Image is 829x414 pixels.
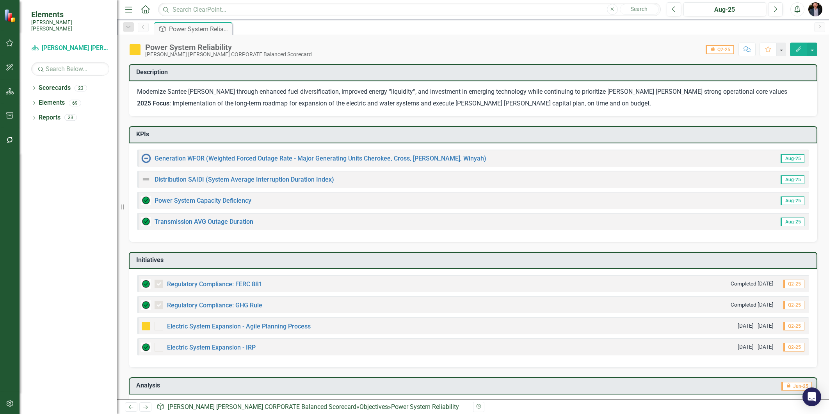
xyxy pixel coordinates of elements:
[129,43,141,56] img: Caution
[731,301,774,309] small: Completed [DATE]
[683,2,766,16] button: Aug-25
[783,280,804,288] span: Q2-25
[167,323,311,330] a: Electric System Expansion - Agile Planning Process
[155,197,251,204] a: Power System Capacity Deficiency
[136,257,813,264] h3: Initiatives
[64,114,77,121] div: 33
[136,131,813,138] h3: KPIs
[167,280,262,288] a: Regulatory Compliance: FERC 881
[75,85,87,91] div: 23
[39,84,71,93] a: Scorecards
[141,175,151,184] img: Not Defined
[738,343,774,351] small: [DATE] - [DATE]
[731,280,774,287] small: Completed [DATE]
[631,6,648,12] span: Search
[141,196,151,205] img: On Target
[781,218,804,226] span: Aug-25
[141,153,151,163] img: No Information
[136,382,428,389] h3: Analysis
[359,403,388,410] a: Objectives
[137,87,809,98] p: Modernize Santee [PERSON_NAME] through enhanced fuel diversification, improved energy “liquidity”...
[802,387,821,406] div: Open Intercom Messenger
[738,322,774,330] small: [DATE] - [DATE]
[141,321,151,331] img: Caution
[620,4,659,15] button: Search
[781,382,812,391] span: Jun-25
[31,62,109,76] input: Search Below...
[145,43,312,52] div: Power System Reliability
[141,343,151,352] img: Manageable
[783,343,804,352] span: Q2-25
[783,322,804,330] span: Q2-25
[69,100,81,106] div: 69
[39,98,65,107] a: Elements
[136,69,813,76] h3: Description
[391,403,459,410] div: Power System Reliability
[686,5,763,14] div: Aug-25
[169,24,230,34] div: Power System Reliability
[137,98,809,108] p: : Implementation of the long-term roadmap for expansion of the electric and water systems and exe...
[781,175,804,184] span: Aug-25
[781,154,804,163] span: Aug-25
[781,196,804,205] span: Aug-25
[167,344,256,351] a: Electric System Expansion - IRP
[145,52,312,57] div: [PERSON_NAME] [PERSON_NAME] CORPORATE Balanced Scorecard
[155,218,253,225] a: Transmission AVG Outage Duration
[141,279,151,289] img: On Target
[39,113,60,122] a: Reports
[157,403,467,412] div: » »
[168,403,356,410] a: [PERSON_NAME] [PERSON_NAME] CORPORATE Balanced Scorecard
[137,100,169,107] strong: 2025 Focus
[155,155,486,162] a: Generation WFOR (Weighted Forced Outage Rate - Major Generating Units Cherokee, Cross, [PERSON_NA...
[31,19,109,32] small: [PERSON_NAME] [PERSON_NAME]
[706,45,734,54] span: Q2-25
[141,217,151,226] img: On Target
[808,2,822,16] img: Chris Amodeo
[783,301,804,309] span: Q2-25
[31,10,109,19] span: Elements
[158,3,661,16] input: Search ClearPoint...
[31,44,109,53] a: [PERSON_NAME] [PERSON_NAME] CORPORATE Balanced Scorecard
[155,176,334,183] a: Distribution SAIDI (System Average Interruption Duration Index)
[4,9,18,23] img: ClearPoint Strategy
[167,302,262,309] a: Regulatory Compliance: GHG Rule
[141,300,151,310] img: On Target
